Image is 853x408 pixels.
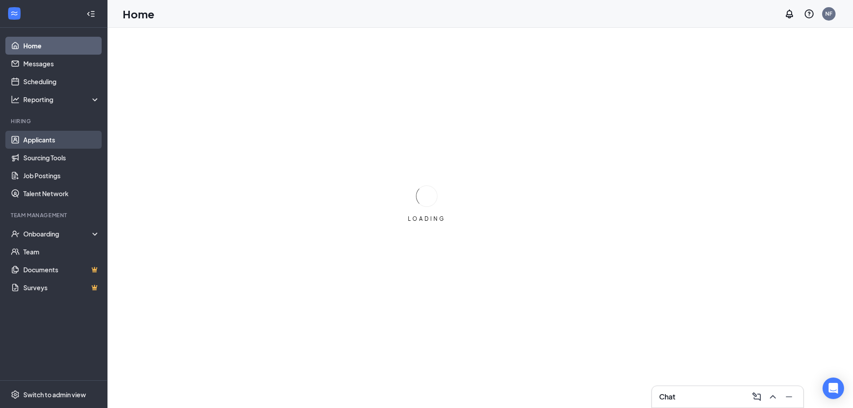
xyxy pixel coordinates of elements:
[784,391,794,402] svg: Minimize
[23,185,100,202] a: Talent Network
[11,117,98,125] div: Hiring
[23,95,100,104] div: Reporting
[123,6,154,21] h1: Home
[404,215,449,223] div: LOADING
[11,95,20,104] svg: Analysis
[11,211,98,219] div: Team Management
[23,261,100,279] a: DocumentsCrown
[23,55,100,73] a: Messages
[86,9,95,18] svg: Collapse
[823,378,844,399] div: Open Intercom Messenger
[766,390,780,404] button: ChevronUp
[784,9,795,19] svg: Notifications
[23,167,100,185] a: Job Postings
[23,279,100,296] a: SurveysCrown
[23,243,100,261] a: Team
[10,9,19,18] svg: WorkstreamLogo
[659,392,675,402] h3: Chat
[23,390,86,399] div: Switch to admin view
[11,229,20,238] svg: UserCheck
[23,149,100,167] a: Sourcing Tools
[23,73,100,90] a: Scheduling
[782,390,796,404] button: Minimize
[23,229,92,238] div: Onboarding
[750,390,764,404] button: ComposeMessage
[825,10,832,17] div: NF
[23,37,100,55] a: Home
[767,391,778,402] svg: ChevronUp
[804,9,814,19] svg: QuestionInfo
[23,131,100,149] a: Applicants
[751,391,762,402] svg: ComposeMessage
[11,390,20,399] svg: Settings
